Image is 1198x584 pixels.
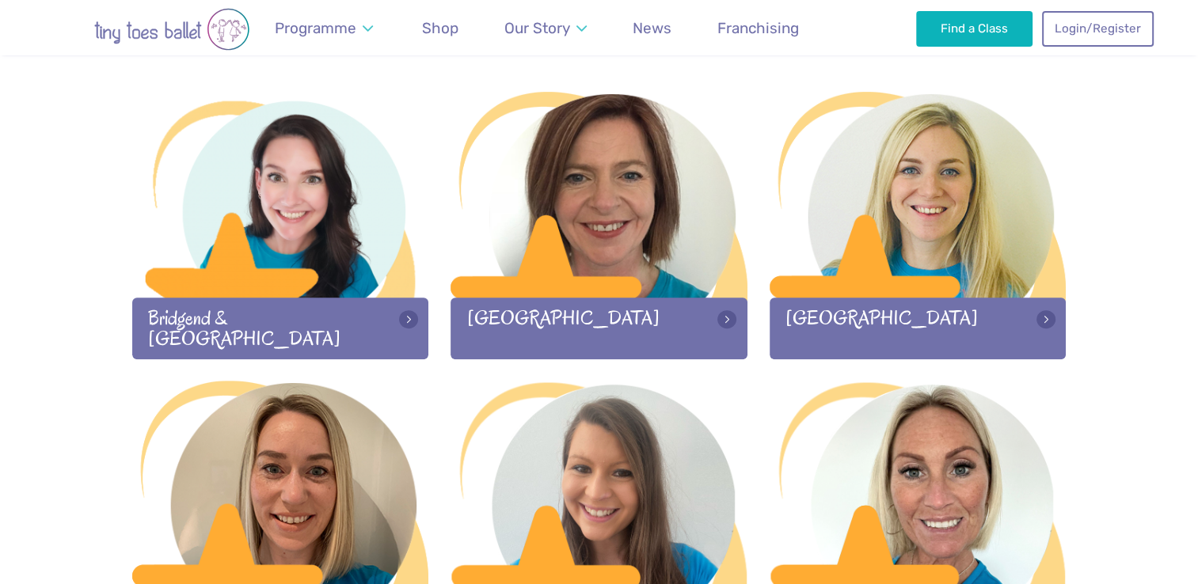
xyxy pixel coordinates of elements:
span: Our Story [504,19,570,37]
div: [GEOGRAPHIC_DATA] [770,298,1067,358]
a: Franchising [710,9,807,47]
a: Our Story [496,9,594,47]
a: [GEOGRAPHIC_DATA] [451,92,747,358]
a: Login/Register [1042,11,1153,46]
a: Bridgend & [GEOGRAPHIC_DATA] [132,92,429,358]
span: Programme [275,19,356,37]
span: Franchising [717,19,799,37]
img: tiny toes ballet [45,8,299,51]
div: Bridgend & [GEOGRAPHIC_DATA] [132,298,429,358]
div: [GEOGRAPHIC_DATA] [451,298,747,358]
span: News [633,19,671,37]
a: Shop [415,9,466,47]
a: [GEOGRAPHIC_DATA] [770,92,1067,358]
a: Find a Class [916,11,1033,46]
span: Shop [422,19,458,37]
a: News [626,9,679,47]
a: Programme [268,9,381,47]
